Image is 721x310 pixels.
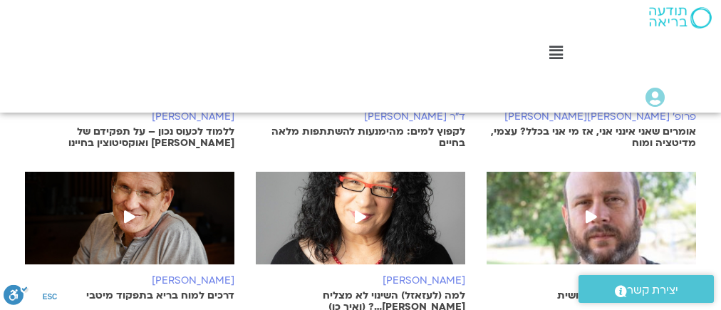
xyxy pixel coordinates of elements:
[627,281,678,300] span: יצירת קשר
[25,111,234,123] h6: [PERSON_NAME]
[649,7,712,29] img: תודעה בריאה
[487,126,696,149] p: אומרים שאני אינני אני, אז מי אני בכלל? עצמי, מדיטציה ומוח
[25,172,234,279] img: %D7%90%D7%95%D7%A4%D7%99%D7%A8-%D7%A4%D7%95%D7%92%D7%9C-1.jpg
[25,126,234,149] p: ללמוד לכעוס נכון – על תפקידם של [PERSON_NAME] ואוקסיטוצין בחיינו
[256,275,465,286] h6: [PERSON_NAME]
[579,275,714,303] a: יצירת קשר
[487,172,696,279] img: %D7%90%D7%95%D7%A8%D7%99-%D7%9E%D7%90%D7%99%D7%A8-%D7%A6%D7%99%D7%96%D7%99%D7%A7-1.jpeg
[25,8,234,149] a: [PERSON_NAME] ללמוד לכעוס נכון – על תפקידם של [PERSON_NAME] ואוקסיטוצין בחיינו
[25,275,234,286] h6: [PERSON_NAME]
[256,111,465,123] h6: ד"ר [PERSON_NAME]
[25,172,234,301] a: [PERSON_NAME] דרכים למוח בריא בתפקוד מיטבי
[25,290,234,301] p: דרכים למוח בריא בתפקוד מיטבי
[487,111,696,123] h6: פרופ' [PERSON_NAME][PERSON_NAME]
[487,275,696,286] h6: ד"ר [PERSON_NAME]
[256,126,465,149] p: לקפוץ למים: מהימנעות להשתתפות מלאה בחיים
[487,172,696,301] a: ד"ר [PERSON_NAME] קיצור תולדות התזונה האנושית
[256,172,465,279] img: arnina_kishtan.jpg
[487,290,696,301] p: קיצור תולדות התזונה האנושית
